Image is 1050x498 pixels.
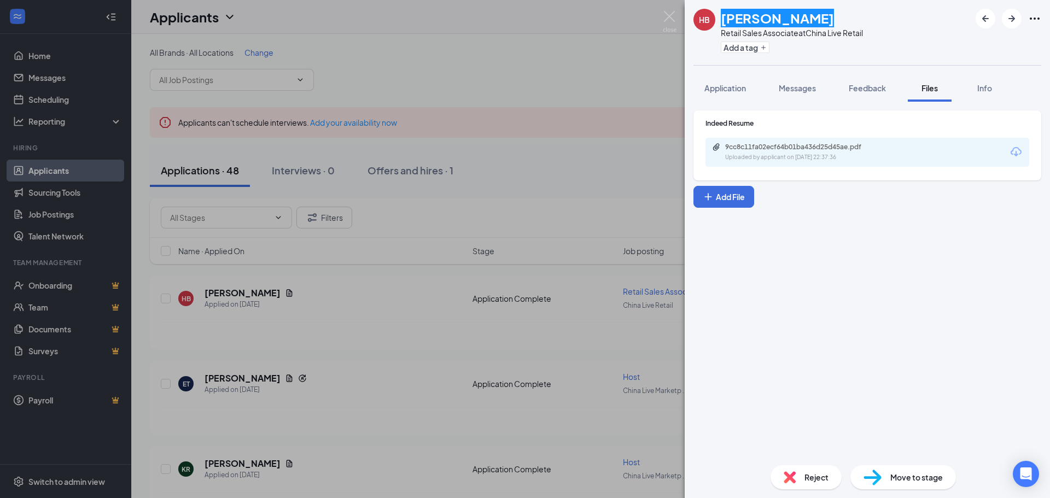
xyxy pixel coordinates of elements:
span: Application [704,83,746,93]
div: Indeed Resume [705,119,1029,128]
button: ArrowLeftNew [976,9,995,28]
button: PlusAdd a tag [721,42,769,53]
svg: ArrowLeftNew [979,12,992,25]
svg: Plus [703,191,714,202]
svg: ArrowRight [1005,12,1018,25]
span: Reject [804,471,829,483]
button: Add FilePlus [693,186,754,208]
span: Info [977,83,992,93]
button: ArrowRight [1002,9,1022,28]
span: Messages [779,83,816,93]
span: Files [921,83,938,93]
svg: Download [1010,145,1023,159]
div: Retail Sales Associate at China Live Retail [721,27,863,38]
span: Move to stage [890,471,943,483]
a: Paperclip9cc8c11fa02ecf64b01ba436d25d45ae.pdfUploaded by applicant on [DATE] 22:37:36 [712,143,889,162]
div: 9cc8c11fa02ecf64b01ba436d25d45ae.pdf [725,143,878,151]
svg: Ellipses [1028,12,1041,25]
span: Feedback [849,83,886,93]
h1: [PERSON_NAME] [721,9,834,27]
div: Open Intercom Messenger [1013,461,1039,487]
div: Uploaded by applicant on [DATE] 22:37:36 [725,153,889,162]
svg: Paperclip [712,143,721,151]
svg: Plus [760,44,767,51]
div: HB [699,14,710,25]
